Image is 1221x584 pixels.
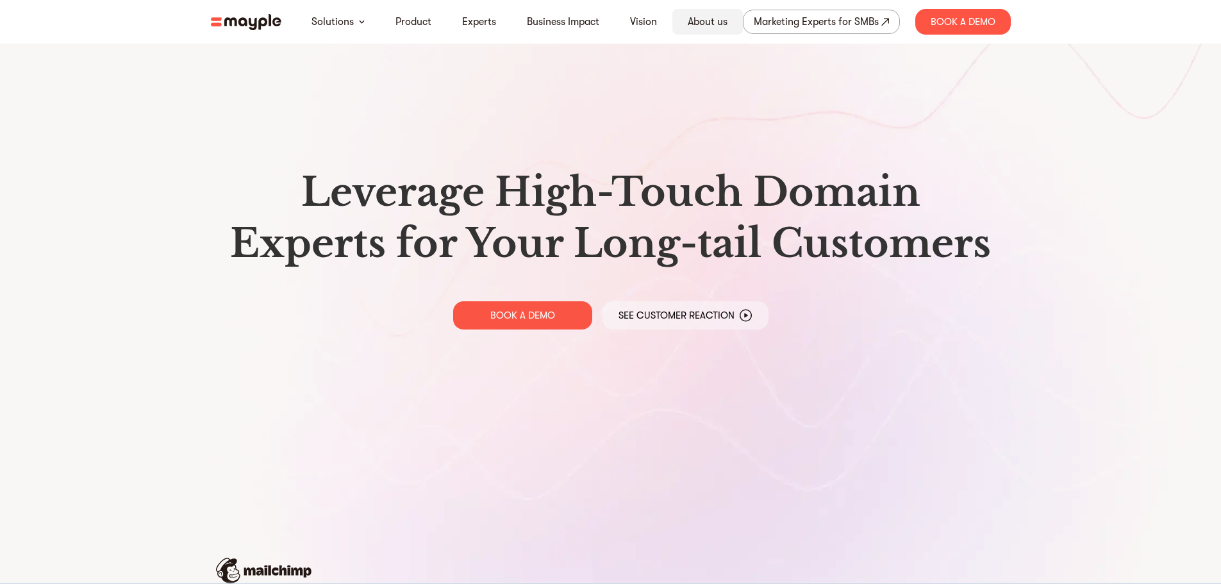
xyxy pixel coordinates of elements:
[462,14,496,29] a: Experts
[754,13,879,31] div: Marketing Experts for SMBs
[359,20,365,24] img: arrow-down
[211,14,281,30] img: mayple-logo
[395,14,431,29] a: Product
[602,301,768,330] a: See Customer Reaction
[221,167,1001,269] h1: Leverage High-Touch Domain Experts for Your Long-tail Customers
[630,14,657,29] a: Vision
[311,14,354,29] a: Solutions
[688,14,727,29] a: About us
[216,558,311,583] img: mailchimp-logo
[490,309,555,322] p: BOOK A DEMO
[743,10,900,34] a: Marketing Experts for SMBs
[527,14,599,29] a: Business Impact
[915,9,1011,35] div: Book A Demo
[453,301,592,330] a: BOOK A DEMO
[619,309,735,322] p: See Customer Reaction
